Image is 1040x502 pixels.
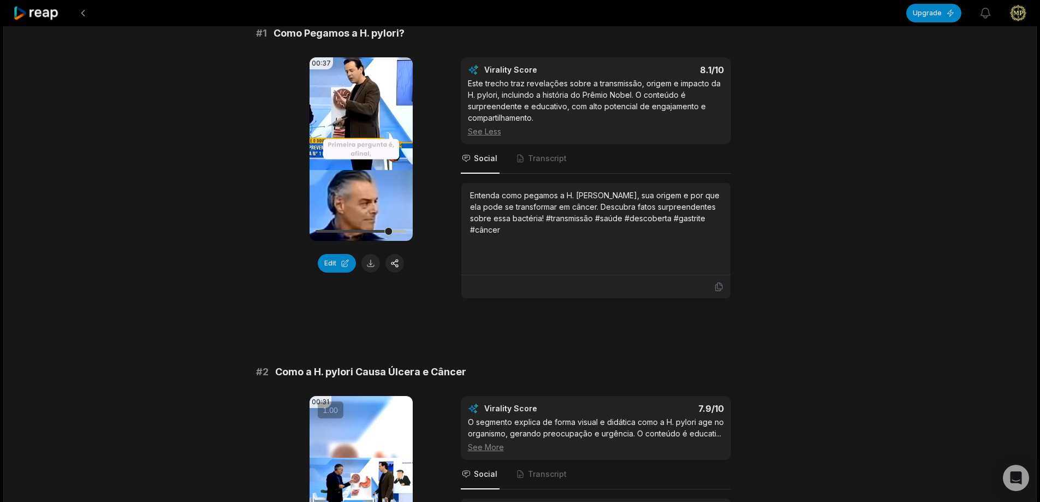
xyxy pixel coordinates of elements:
nav: Tabs [461,144,731,174]
div: Entenda como pegamos a H. [PERSON_NAME], sua origem e por que ela pode se transformar em câncer. ... [470,190,722,235]
span: Social [474,469,497,480]
button: Upgrade [906,4,961,22]
span: Transcript [528,469,567,480]
div: 7.9 /10 [607,403,724,414]
div: Virality Score [484,64,602,75]
span: Transcript [528,153,567,164]
div: Open Intercom Messenger [1003,465,1029,491]
span: Como Pegamos a H. pylori? [274,26,405,41]
span: # 2 [256,364,269,380]
nav: Tabs [461,460,731,489]
span: Social [474,153,497,164]
div: See More [468,441,724,453]
span: # 1 [256,26,267,41]
div: Virality Score [484,403,602,414]
div: O segmento explica de forma visual e didática como a H. pylori age no organismo, gerando preocupa... [468,416,724,453]
div: Este trecho traz revelações sobre a transmissão, origem e impacto da H. pylori, incluindo a histó... [468,78,724,137]
button: Edit [318,254,356,273]
video: Your browser does not support mp4 format. [310,57,413,241]
div: 8.1 /10 [607,64,724,75]
div: See Less [468,126,724,137]
span: Como a H. pylori Causa Úlcera e Câncer [275,364,466,380]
